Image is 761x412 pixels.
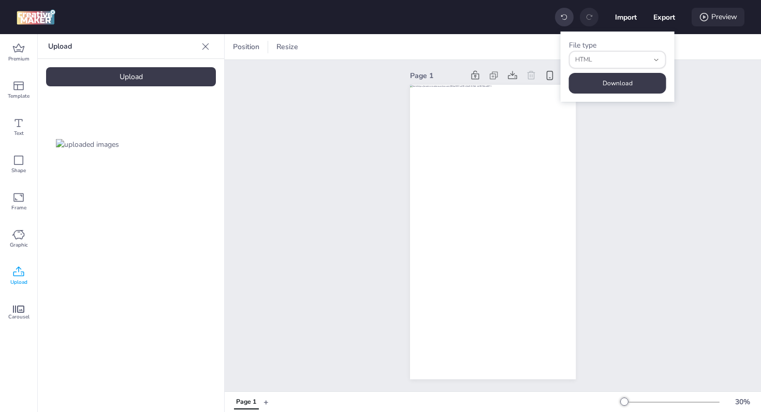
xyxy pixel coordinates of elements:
span: Text [14,129,24,138]
div: Upload [46,67,216,86]
img: logo Creative Maker [17,9,55,25]
p: Upload [48,34,197,59]
button: Import [615,6,637,28]
label: File type [569,40,596,50]
button: + [264,393,269,411]
span: Upload [10,278,27,286]
span: Premium [8,55,30,63]
div: 30 % [730,396,755,407]
span: Position [231,41,261,52]
span: Template [8,92,30,100]
div: Tabs [229,393,264,411]
div: Page 1 [236,398,256,407]
button: Download [569,73,666,94]
span: Shape [11,166,26,175]
img: uploaded images [56,139,119,150]
div: Page 1 [410,70,464,81]
span: Graphic [10,241,28,249]
button: fileType [569,51,666,69]
span: Carousel [8,313,30,321]
button: Export [653,6,675,28]
span: Frame [11,204,26,212]
span: HTML [575,55,649,65]
div: Preview [692,8,744,26]
span: Resize [274,41,300,52]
